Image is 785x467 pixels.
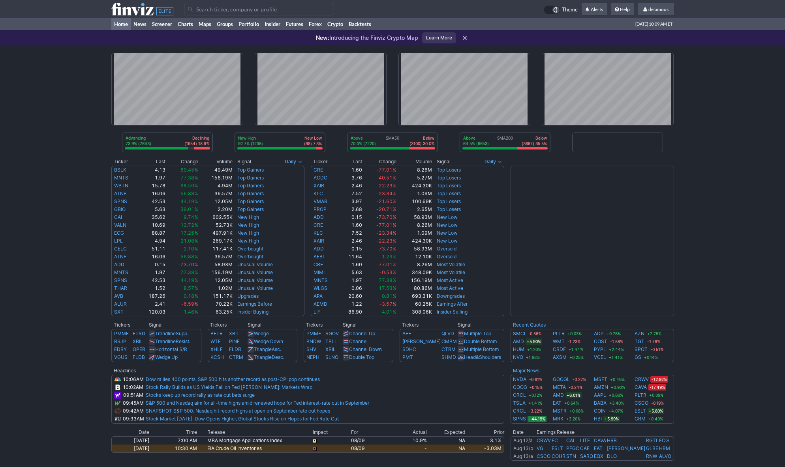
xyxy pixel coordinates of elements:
[149,18,175,30] a: Screener
[463,135,489,141] p: Above
[114,198,127,204] a: SPNS
[314,167,323,173] a: CRE
[306,354,319,360] a: NEPH
[553,353,567,361] a: AXSM
[114,301,127,307] a: ALUR
[553,391,564,399] a: AMD
[513,353,523,361] a: NVO
[339,182,362,190] td: 2.46
[254,354,284,360] a: TriangleDesc.
[111,18,131,30] a: Home
[199,213,233,221] td: 602.55K
[402,346,416,352] a: SDHC
[114,222,126,228] a: VALN
[114,191,126,196] a: ATNF
[180,206,198,212] span: 39.01%
[314,246,324,252] a: ADD
[611,3,634,16] a: Help
[594,453,603,459] a: EQX
[304,141,322,146] p: (98) 7.3%
[580,453,593,459] a: SARO
[537,445,543,451] a: VG
[553,330,565,338] a: PLTR
[214,18,236,30] a: Groups
[349,346,382,352] a: Channel Down
[314,222,323,228] a: CRE
[314,285,327,291] a: WLGS
[635,346,648,353] a: SPOT
[126,141,151,146] p: 73.9% (7643)
[648,6,669,12] span: delamous
[553,338,565,346] a: WMT
[594,353,606,361] a: VCEL
[210,354,224,360] a: KCSH
[437,246,456,252] a: Oversold
[553,346,566,353] a: CRDF
[272,346,281,352] span: Asc.
[635,375,649,383] a: CRWV
[114,269,128,275] a: MNTS
[114,338,126,344] a: BSJP
[229,331,239,336] a: XBIL
[552,453,565,459] a: COHR
[314,191,323,196] a: KLC
[314,254,324,260] a: AEBI
[133,338,143,344] a: XBIL
[114,354,128,360] a: VGUS
[237,159,251,165] span: Signal
[237,309,269,315] a: Insider Buying
[513,445,533,451] a: Aug 13/b
[262,18,283,30] a: Insider
[553,383,566,391] a: META
[437,214,458,220] a: New Low
[175,18,196,30] a: Charts
[646,453,657,459] a: RNW
[237,262,273,267] a: Unusual Volume
[114,167,126,173] a: BSLK
[133,346,145,352] a: OPER
[339,166,362,174] td: 1.60
[638,3,674,16] a: delamous
[196,18,214,30] a: Maps
[513,437,533,443] a: Aug 12/a
[594,391,606,399] a: AAPL
[131,18,149,30] a: News
[114,246,127,252] a: CELC
[552,437,558,443] a: EC
[437,206,461,212] a: Top Losers
[566,453,576,459] a: STN
[483,158,504,166] button: Signals interval
[316,34,418,42] p: Introducing the Finviz Crypto Map
[376,175,396,181] span: -40.51%
[314,301,327,307] a: AEMD
[314,269,325,275] a: MIMI
[199,205,233,213] td: 2.20M
[659,445,670,451] a: HBM
[464,338,497,344] a: Double Bottom
[325,18,346,30] a: Crypto
[237,206,264,212] a: Top Gainers
[314,183,324,189] a: XAIR
[237,301,272,307] a: Earnings Before
[237,254,263,260] a: Overbought
[594,445,603,451] a: EAT
[114,293,123,299] a: AVB
[339,205,362,213] td: 2.68
[325,346,336,352] a: XBIL
[552,445,563,451] a: ESLT
[314,230,323,236] a: KLC
[437,230,458,236] a: New Low
[325,331,339,336] a: SGOV
[146,400,369,406] a: S&P 500 and Nasdaq aim for all-time highs amid renewed hope for Fed interest-rate cut in September
[155,338,190,344] a: TrendlineResist.
[133,354,145,360] a: FLDB
[635,18,672,30] span: [DATE] 10:09 AM ET
[155,331,188,336] a: TrendlineSupp.
[397,174,433,182] td: 5.27M
[114,230,124,236] a: ECG
[339,158,362,166] th: Last
[594,330,604,338] a: ADP
[283,18,306,30] a: Futures
[362,158,396,166] th: Change
[272,354,284,360] span: Desc.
